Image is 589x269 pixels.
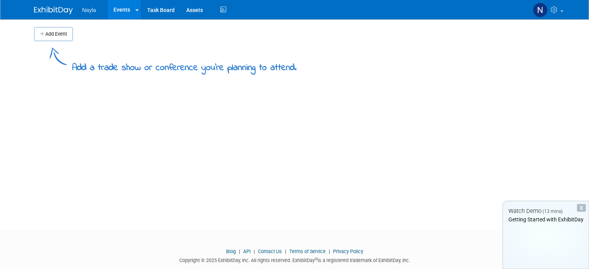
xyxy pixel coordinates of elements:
a: Privacy Policy [333,248,363,254]
span: Nayla [82,7,96,13]
div: Getting Started with ExhibitDay [503,216,589,223]
sup: ® [315,257,318,261]
div: Watch Demo [503,207,589,215]
span: | [283,248,288,254]
div: Dismiss [577,204,586,212]
a: Terms of Service [289,248,326,254]
div: Add a trade show or conference you're planning to attend. [72,56,297,75]
span: | [327,248,332,254]
a: Contact Us [258,248,282,254]
img: Nayla Krasinski [533,3,548,17]
a: Blog [226,248,236,254]
span: | [237,248,242,254]
span: (13 mins) [543,209,563,214]
a: API [243,248,251,254]
button: Add Event [34,27,73,41]
span: | [252,248,257,254]
img: ExhibitDay [34,7,73,14]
